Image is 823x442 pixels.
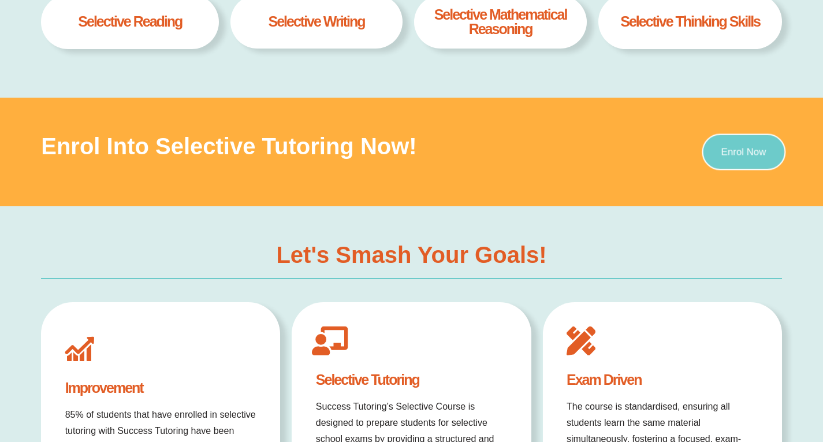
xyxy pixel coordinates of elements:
h3: Let's Smash Your Goals! [276,243,546,266]
button: Text [295,1,311,17]
h4: selective Mathematical Reasoning [426,8,575,36]
iframe: Chat Widget [765,387,823,442]
h3: Enrol into Selective Tutoring Now! [41,135,624,158]
h4: Improvement [65,381,256,395]
span: of ⁨0⁩ [121,1,139,17]
h4: Exam Driven [567,373,758,387]
h4: selective writing [269,14,365,29]
h4: Selective Tutoring [316,373,507,387]
span: Enrol Now [721,147,766,157]
h4: Selective thinking skills [620,14,760,29]
button: Add or edit images [327,1,343,17]
h4: selective Reading [78,14,182,29]
a: Enrol Now [702,134,785,170]
button: Draw [311,1,327,17]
